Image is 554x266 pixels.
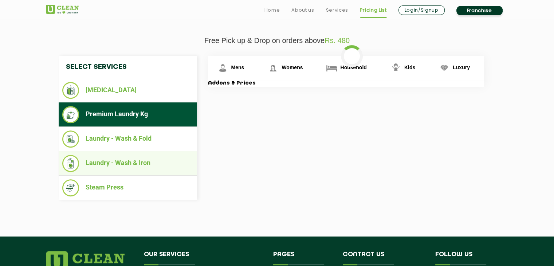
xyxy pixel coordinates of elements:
[46,5,79,14] img: UClean Laundry and Dry Cleaning
[453,64,470,70] span: Luxury
[62,155,79,172] img: Laundry - Wash & Iron
[46,36,508,45] p: Free Pick up & Drop on orders above
[144,251,263,265] h4: Our Services
[435,251,499,265] h4: Follow us
[360,6,387,15] a: Pricing List
[231,64,244,70] span: Mens
[62,130,79,148] img: Laundry - Wash & Fold
[282,64,303,70] span: Womens
[325,36,350,44] span: Rs. 480
[62,106,193,123] li: Premium Laundry Kg
[62,106,79,123] img: Premium Laundry Kg
[438,62,451,74] img: Luxury
[326,6,348,15] a: Services
[62,82,79,99] img: Dry Cleaning
[264,6,280,15] a: Home
[389,62,402,74] img: Kids
[62,155,193,172] li: Laundry - Wash & Iron
[456,6,503,15] a: Franchise
[267,62,279,74] img: Womens
[216,62,229,74] img: Mens
[291,6,314,15] a: About us
[404,64,415,70] span: Kids
[62,179,193,196] li: Steam Press
[59,56,197,78] h4: Select Services
[343,251,424,265] h4: Contact us
[325,62,338,74] img: Household
[398,5,445,15] a: Login/Signup
[208,80,484,87] h3: Addons & Prices
[273,251,332,265] h4: Pages
[62,130,193,148] li: Laundry - Wash & Fold
[340,64,366,70] span: Household
[62,179,79,196] img: Steam Press
[62,82,193,99] li: [MEDICAL_DATA]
